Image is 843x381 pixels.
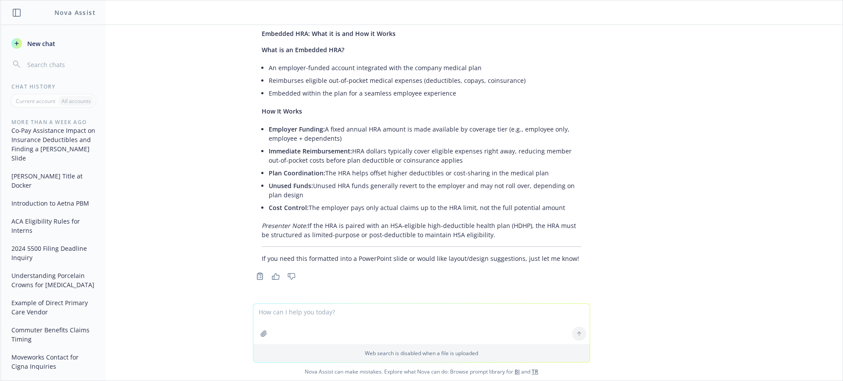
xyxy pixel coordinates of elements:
[61,97,91,105] p: All accounts
[4,363,839,381] span: Nova Assist can make mistakes. Explore what Nova can do: Browse prompt library for and
[269,182,313,190] span: Unused Funds:
[262,29,396,38] span: Embedded HRA: What it is and How it Works
[8,350,99,374] button: Moveworks Contact for Cigna Inquiries
[262,107,302,115] span: How It Works
[269,87,581,100] li: Embedded within the plan for a seamless employee experience
[269,125,325,133] span: Employer Funding:
[16,97,55,105] p: Current account
[269,167,581,179] li: The HRA helps offset higher deductibles or cost-sharing in the medical plan
[8,36,99,51] button: New chat
[269,179,581,201] li: Unused HRA funds generally revert to the employer and may not roll over, depending on plan design
[259,349,584,357] p: Web search is disabled when a file is uploaded
[269,147,352,155] span: Immediate Reimbursement:
[532,368,538,375] a: TR
[8,323,99,346] button: Commuter Benefits Claims Timing
[515,368,520,375] a: BI
[262,221,581,239] p: If the HRA is paired with an HSA-eligible high-deductible health plan (HDHP), the HRA must be str...
[8,296,99,319] button: Example of Direct Primary Care Vendor
[25,39,55,48] span: New chat
[8,241,99,265] button: 2024 5500 Filing Deadline Inquiry
[256,272,264,280] svg: Copy to clipboard
[8,196,99,210] button: Introduction to Aetna PBM
[8,214,99,238] button: ACA Eligibility Rules for Interns
[269,145,581,167] li: HRA dollars typically cover eligible expenses right away, reducing member out-of-pocket costs bef...
[269,123,581,145] li: A fixed annual HRA amount is made available by coverage tier (e.g., employee only, employee + dep...
[1,118,106,126] div: More than a week ago
[269,61,581,74] li: An employer-funded account integrated with the company medical plan
[262,254,581,263] p: If you need this formatted into a PowerPoint slide or would like layout/design suggestions, just ...
[285,270,299,282] button: Thumbs down
[269,74,581,87] li: Reimburses eligible out-of-pocket medical expenses (deductibles, copays, coinsurance)
[262,46,344,54] span: What is an Embedded HRA?
[8,169,99,192] button: [PERSON_NAME] Title at Docker
[269,203,309,212] span: Cost Control:
[25,58,95,71] input: Search chats
[8,268,99,292] button: Understanding Porcelain Crowns for [MEDICAL_DATA]
[8,123,99,165] button: Co-Pay Assistance Impact on Insurance Deductibles and Finding a [PERSON_NAME] Slide
[269,169,325,177] span: Plan Coordination:
[262,221,308,230] em: Presenter Note:
[269,201,581,214] li: The employer pays only actual claims up to the HRA limit, not the full potential amount
[1,83,106,90] div: Chat History
[54,8,96,17] h1: Nova Assist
